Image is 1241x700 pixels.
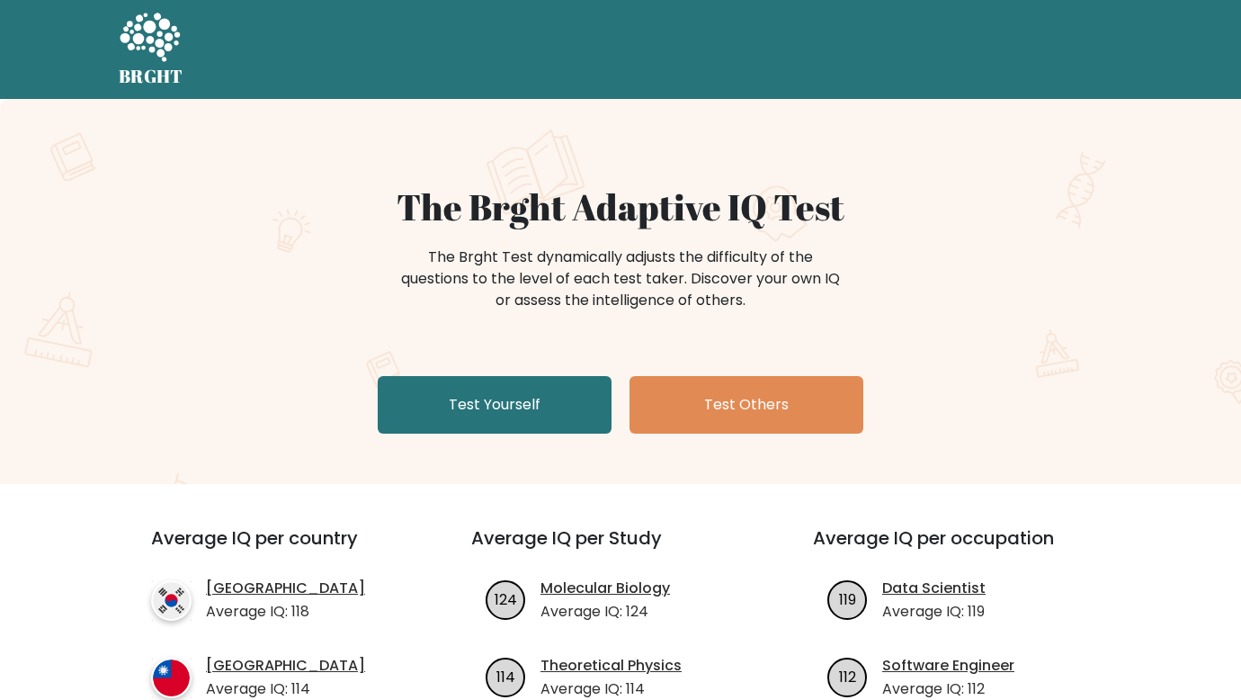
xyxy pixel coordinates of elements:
h3: Average IQ per occupation [813,527,1112,570]
h1: The Brght Adaptive IQ Test [182,185,1059,229]
img: country [151,580,192,621]
text: 112 [839,666,856,687]
p: Average IQ: 112 [882,678,1014,700]
a: [GEOGRAPHIC_DATA] [206,578,365,599]
a: Molecular Biology [540,578,670,599]
p: Average IQ: 114 [206,678,365,700]
a: Test Yourself [378,376,612,434]
img: country [151,658,192,698]
text: 114 [496,666,515,687]
a: BRGHT [119,7,183,92]
p: Average IQ: 119 [882,601,986,623]
a: Test Others [629,376,863,434]
h3: Average IQ per country [151,527,406,570]
a: Software Engineer [882,655,1014,677]
div: The Brght Test dynamically adjusts the difficulty of the questions to the level of each test take... [396,247,845,311]
h5: BRGHT [119,66,183,87]
p: Average IQ: 114 [540,678,682,700]
p: Average IQ: 124 [540,601,670,623]
a: [GEOGRAPHIC_DATA] [206,655,365,677]
a: Data Scientist [882,578,986,599]
a: Theoretical Physics [540,655,682,677]
text: 119 [839,588,856,609]
text: 124 [495,588,517,609]
h3: Average IQ per Study [471,527,770,570]
p: Average IQ: 118 [206,601,365,623]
